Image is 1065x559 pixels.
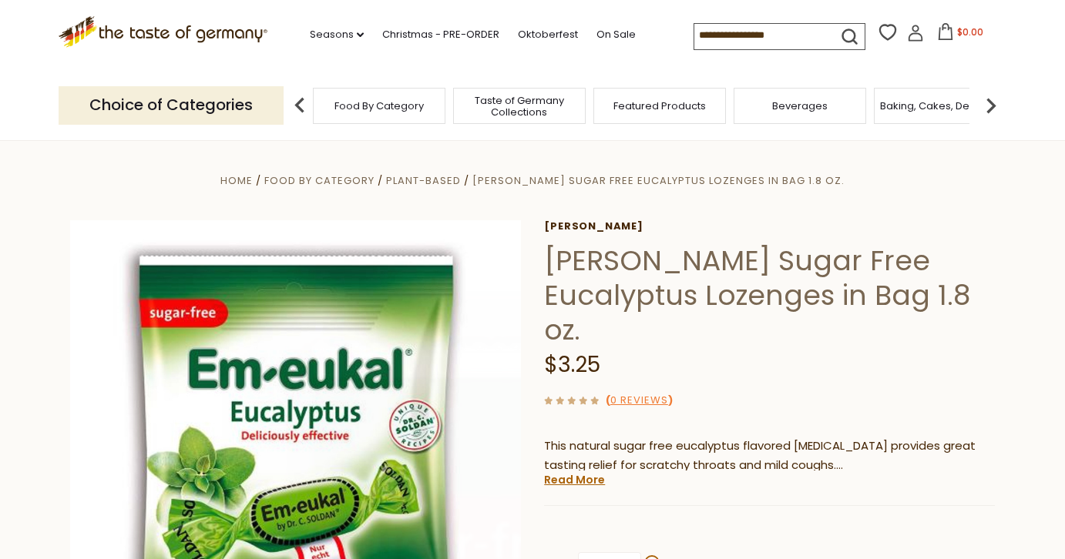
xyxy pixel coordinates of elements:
[386,173,461,188] a: Plant-Based
[927,23,993,46] button: $0.00
[264,173,375,188] a: Food By Category
[284,90,315,121] img: previous arrow
[544,472,605,487] a: Read More
[613,100,706,112] a: Featured Products
[334,100,424,112] a: Food By Category
[518,26,578,43] a: Oktoberfest
[596,26,636,43] a: On Sale
[458,95,581,118] a: Taste of Germany Collections
[880,100,999,112] a: Baking, Cakes, Desserts
[606,393,673,407] span: ( )
[382,26,499,43] a: Christmas - PRE-ORDER
[544,350,600,380] span: $3.25
[957,25,983,38] span: $0.00
[976,90,1006,121] img: next arrow
[610,393,668,409] a: 0 Reviews
[772,100,828,112] a: Beverages
[310,26,364,43] a: Seasons
[59,86,284,124] p: Choice of Categories
[544,437,995,475] p: This natural sugar free eucalyptus flavored [MEDICAL_DATA] provides great tasting relief for scra...
[220,173,253,188] a: Home
[544,220,995,233] a: [PERSON_NAME]
[472,173,845,188] a: [PERSON_NAME] Sugar Free Eucalyptus Lozenges in Bag 1.8 oz.
[544,243,995,347] h1: [PERSON_NAME] Sugar Free Eucalyptus Lozenges in Bag 1.8 oz.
